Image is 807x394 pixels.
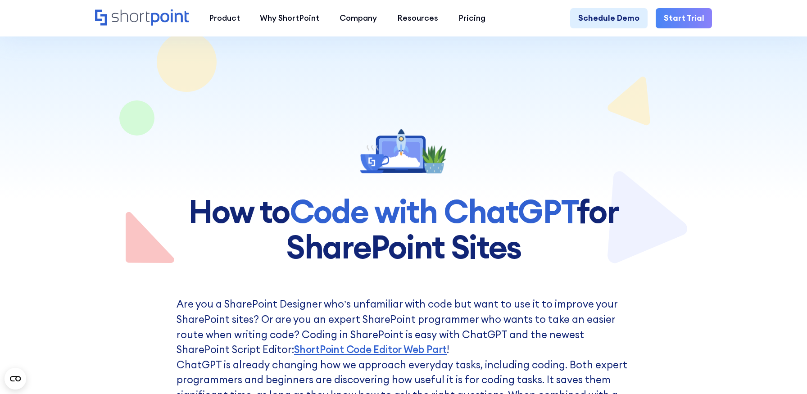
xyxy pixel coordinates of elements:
[250,8,330,28] a: Why ShortPoint
[330,8,387,28] a: Company
[95,9,189,27] a: Home
[458,12,485,24] div: Pricing
[387,8,449,28] a: Resources
[656,8,712,28] a: Start Trial
[290,190,577,231] span: Code with ChatGPT
[199,8,250,28] a: Product
[260,12,319,24] div: Why ShortPoint
[397,12,438,24] div: Resources
[161,194,645,265] h1: How to for SharePoint Sites
[5,368,26,389] button: Open CMP widget
[762,351,807,394] iframe: Chat Widget
[448,8,495,28] a: Pricing
[294,343,447,356] a: ShortPoint Code Editor Web Part
[340,12,377,24] div: Company
[570,8,648,28] a: Schedule Demo
[209,12,240,24] div: Product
